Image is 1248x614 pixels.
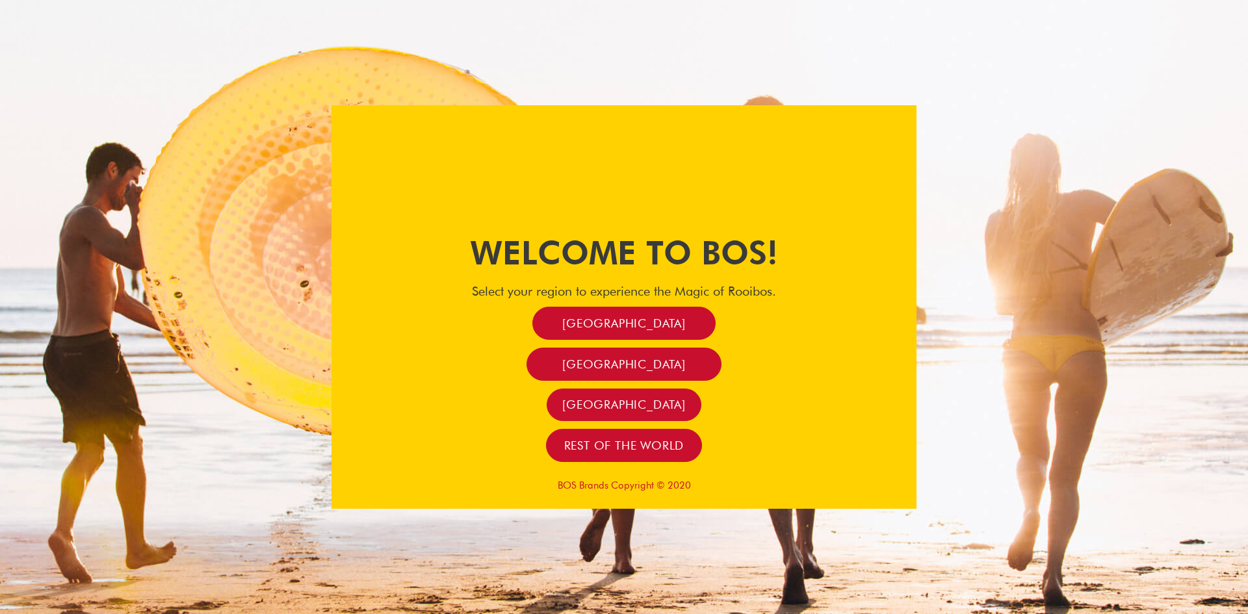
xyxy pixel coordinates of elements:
[562,397,686,412] span: [GEOGRAPHIC_DATA]
[331,480,916,491] p: BOS Brands Copyright © 2020
[562,316,686,331] span: [GEOGRAPHIC_DATA]
[526,348,721,381] a: [GEOGRAPHIC_DATA]
[547,389,701,422] a: [GEOGRAPHIC_DATA]
[331,283,916,299] h4: Select your region to experience the Magic of Rooibos.
[575,118,673,216] img: Bos Brands
[331,230,916,275] h1: Welcome to BOS!
[562,357,686,372] span: [GEOGRAPHIC_DATA]
[546,429,703,462] a: Rest of the world
[532,307,716,340] a: [GEOGRAPHIC_DATA]
[564,438,684,453] span: Rest of the world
